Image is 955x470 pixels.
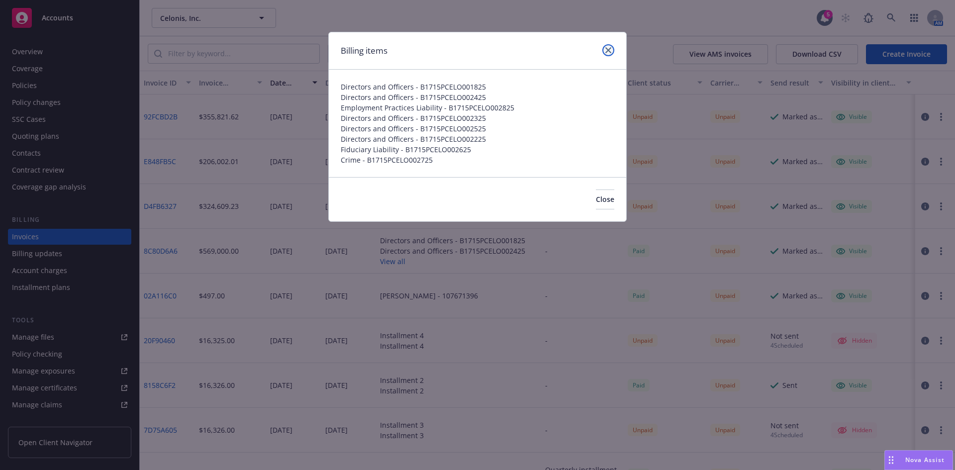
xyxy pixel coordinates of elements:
span: Nova Assist [905,456,945,464]
span: Crime - B1715PCELO002725 [341,155,614,165]
h1: Billing items [341,44,387,57]
span: Directors and Officers - B1715PCELO002525 [341,123,614,134]
span: Fiduciary Liability - B1715PCELO002625 [341,144,614,155]
span: Directors and Officers - B1715PCELO002325 [341,113,614,123]
span: Directors and Officers - B1715PCELO002225 [341,134,614,144]
span: Employment Practices Liability - B1715PCELO002825 [341,102,614,113]
button: Nova Assist [884,450,953,470]
span: Close [596,194,614,204]
div: Drag to move [885,451,897,470]
button: Close [596,189,614,209]
span: Directors and Officers - B1715PCELO002425 [341,92,614,102]
a: close [602,44,614,56]
span: Directors and Officers - B1715PCELO001825 [341,82,614,92]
